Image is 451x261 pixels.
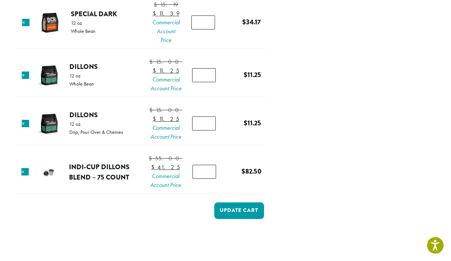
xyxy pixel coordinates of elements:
[154,1,160,8] span: $
[153,115,159,123] span: $
[22,19,30,26] a: Remove this item
[71,9,117,19] a: Special Dark
[22,72,29,79] a: Remove this item
[244,118,261,128] bdi: 11.25
[69,121,123,126] p: 12 oz
[192,68,216,82] input: Product quantity
[153,115,179,123] bdi: 11.25
[242,17,261,27] bdi: 34.17
[151,163,157,171] span: $
[69,162,129,182] a: Indi-Cup Dillons Blend – 75 count
[69,73,94,78] p: 12 oz
[242,166,261,176] bdi: 82.50
[244,118,247,128] span: $
[214,202,264,219] button: Update cart
[38,11,62,35] img: Special Dark
[149,58,156,66] span: $
[242,166,245,176] span: $
[149,123,182,141] span: Commercial Account Price
[153,67,179,74] bdi: 11.25
[149,106,182,114] bdi: 15.00
[69,110,98,120] a: Dillons
[69,62,98,72] a: Dillons
[22,120,29,127] a: Remove this item
[37,63,61,87] img: Dillons
[153,10,180,17] bdi: 11.39
[149,172,183,189] span: Commercial Account Price
[69,129,123,135] p: Drip, Pour Over & Chemex
[71,20,96,25] p: 12 oz
[149,154,155,162] span: $
[244,70,261,80] bdi: 11.25
[192,116,216,130] input: Product quantity
[69,81,94,86] p: Whole Bean
[154,1,178,8] bdi: 15.19
[21,168,29,175] a: Remove this item
[153,10,159,17] span: $
[149,154,183,162] bdi: 55.00
[151,18,181,45] span: Commercial Account Price
[244,70,247,80] span: $
[149,58,182,66] bdi: 15.00
[153,67,159,74] span: $
[191,15,215,29] input: Product quantity
[151,163,180,171] bdi: 41.25
[37,160,61,184] img: Indi-Cup Dillons Blend - 75 count
[192,165,216,179] input: Product quantity
[242,17,246,27] span: $
[37,112,61,136] img: Dillons
[71,28,96,34] p: Whole Bean
[149,75,182,93] span: Commercial Account Price
[149,106,156,114] span: $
